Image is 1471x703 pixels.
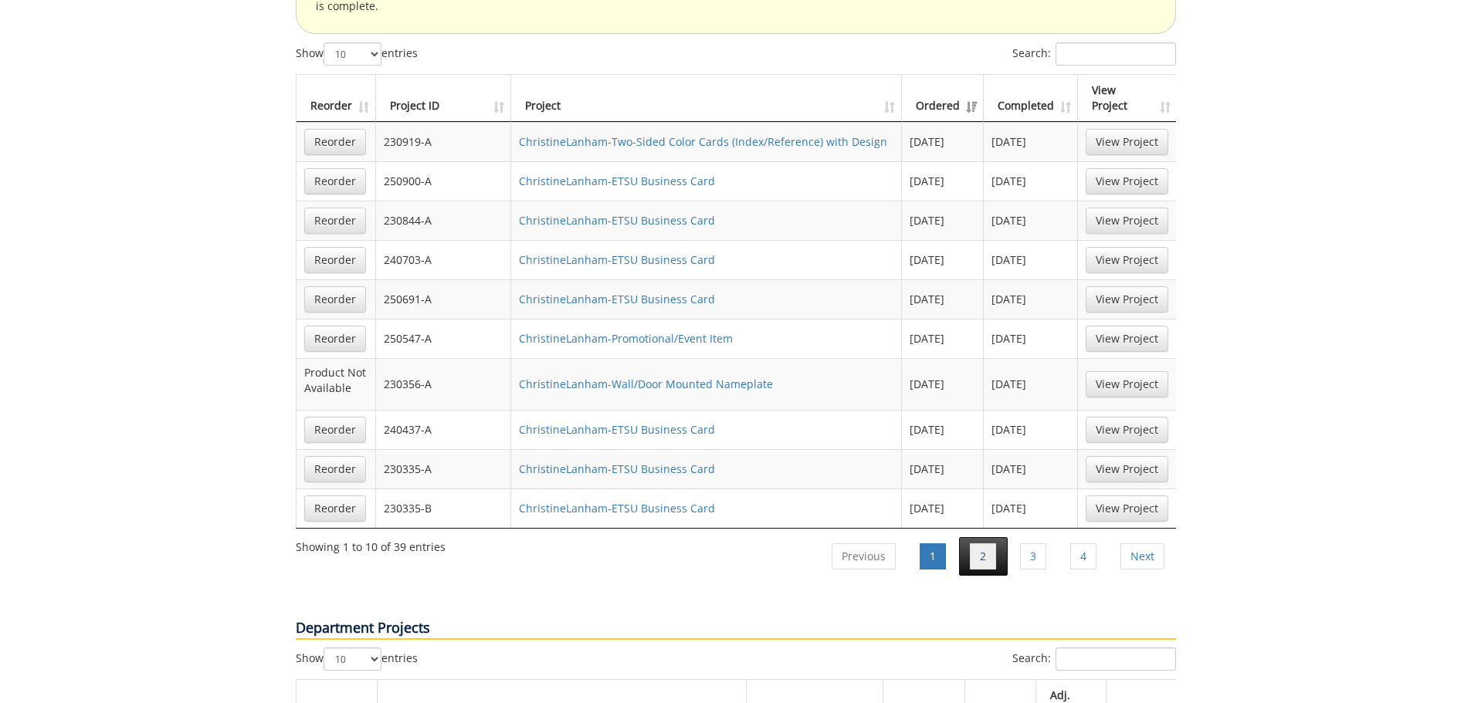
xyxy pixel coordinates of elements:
a: Reorder [304,129,366,155]
a: Previous [832,543,896,569]
input: Search: [1056,42,1176,66]
td: [DATE] [902,122,984,161]
a: View Project [1086,286,1168,313]
td: 230844-A [376,201,512,240]
th: Reorder: activate to sort column ascending [297,75,376,122]
a: Reorder [304,456,366,482]
td: [DATE] [984,201,1078,240]
a: Reorder [304,495,366,522]
a: ChristineLanham-ETSU Business Card [519,252,715,267]
td: 230335-B [376,488,512,528]
td: 240437-A [376,410,512,449]
a: 1 [920,543,946,569]
td: [DATE] [902,279,984,319]
a: ChristineLanham-ETSU Business Card [519,292,715,306]
td: [DATE] [984,279,1078,319]
select: Showentries [324,42,381,66]
td: [DATE] [902,358,984,410]
a: ChristineLanham-ETSU Business Card [519,461,715,476]
a: Reorder [304,326,366,352]
a: ChristineLanham-ETSU Business Card [519,213,715,228]
td: [DATE] [902,161,984,201]
td: [DATE] [984,449,1078,488]
td: 240703-A [376,240,512,279]
td: [DATE] [902,319,984,358]
div: Showing 1 to 10 of 39 entries [296,533,446,555]
a: ChristineLanham-Wall/Door Mounted Nameplate [519,377,773,391]
label: Show entries [296,42,418,66]
td: 250900-A [376,161,512,201]
th: View Project: activate to sort column ascending [1078,75,1176,122]
td: 250691-A [376,279,512,319]
th: Project ID: activate to sort column ascending [376,75,512,122]
td: [DATE] [984,410,1078,449]
a: View Project [1086,129,1168,155]
a: Reorder [304,417,366,443]
td: [DATE] [984,161,1078,201]
a: View Project [1086,417,1168,443]
td: [DATE] [902,201,984,240]
label: Search: [1012,647,1176,671]
td: 230356-A [376,358,512,410]
a: ChristineLanham-ETSU Business Card [519,174,715,188]
th: Ordered: activate to sort column ascending [902,75,984,122]
td: [DATE] [984,488,1078,528]
a: ChristineLanham-ETSU Business Card [519,422,715,437]
td: 230335-A [376,449,512,488]
a: Reorder [304,286,366,313]
td: [DATE] [984,122,1078,161]
select: Showentries [324,647,381,671]
label: Show entries [296,647,418,671]
a: Reorder [304,208,366,234]
td: [DATE] [902,488,984,528]
label: Search: [1012,42,1176,66]
a: 3 [1020,543,1046,569]
a: ChristineLanham-Two-Sided Color Cards (Index/Reference) with Design [519,134,887,149]
td: [DATE] [902,410,984,449]
td: [DATE] [984,358,1078,410]
a: 2 [970,543,996,569]
a: View Project [1086,208,1168,234]
a: Next [1120,543,1164,569]
input: Search: [1056,647,1176,671]
td: [DATE] [984,319,1078,358]
a: 4 [1070,543,1096,569]
td: [DATE] [984,240,1078,279]
a: View Project [1086,456,1168,482]
a: Reorder [304,168,366,194]
a: View Project [1086,247,1168,273]
p: Department Projects [296,618,1176,640]
a: View Project [1086,371,1168,397]
a: Reorder [304,247,366,273]
td: 230919-A [376,122,512,161]
a: View Project [1086,495,1168,522]
p: Product Not Available [304,365,368,396]
td: [DATE] [902,240,984,279]
a: View Project [1086,326,1168,352]
td: 250547-A [376,319,512,358]
td: [DATE] [902,449,984,488]
a: View Project [1086,168,1168,194]
th: Project: activate to sort column ascending [511,75,902,122]
a: ChristineLanham-Promotional/Event Item [519,331,733,346]
a: ChristineLanham-ETSU Business Card [519,501,715,515]
th: Completed: activate to sort column ascending [984,75,1078,122]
